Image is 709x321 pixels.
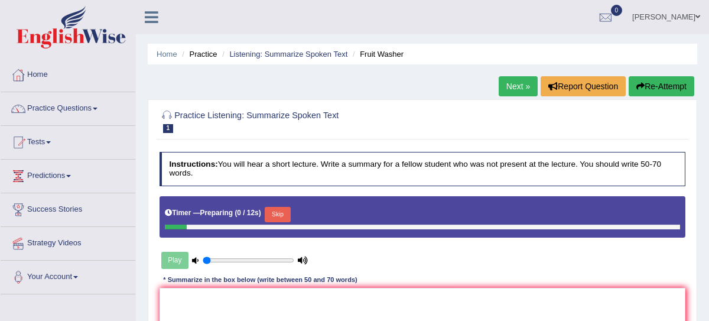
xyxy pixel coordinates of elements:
div: * Summarize in the box below (write between 50 and 70 words) [160,275,362,286]
h4: You will hear a short lecture. Write a summary for a fellow student who was not present at the le... [160,152,686,186]
button: Skip [265,207,290,222]
a: Home [157,50,177,59]
a: Next » [499,76,538,96]
a: Tests [1,126,135,155]
a: Strategy Videos [1,227,135,257]
a: Listening: Summarize Spoken Text [229,50,347,59]
a: Predictions [1,160,135,189]
b: Preparing [200,209,233,217]
span: 0 [611,5,623,16]
li: Practice [179,48,217,60]
b: ) [259,209,261,217]
b: Instructions: [169,160,217,168]
h5: Timer — [165,209,261,217]
span: 1 [163,124,174,133]
button: Re-Attempt [629,76,694,96]
a: Your Account [1,261,135,290]
a: Home [1,59,135,88]
b: ( [235,209,237,217]
h2: Practice Listening: Summarize Spoken Text [160,108,486,133]
button: Report Question [541,76,626,96]
b: 0 / 12s [237,209,258,217]
a: Practice Questions [1,92,135,122]
a: Success Stories [1,193,135,223]
li: Fruit Washer [350,48,404,60]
